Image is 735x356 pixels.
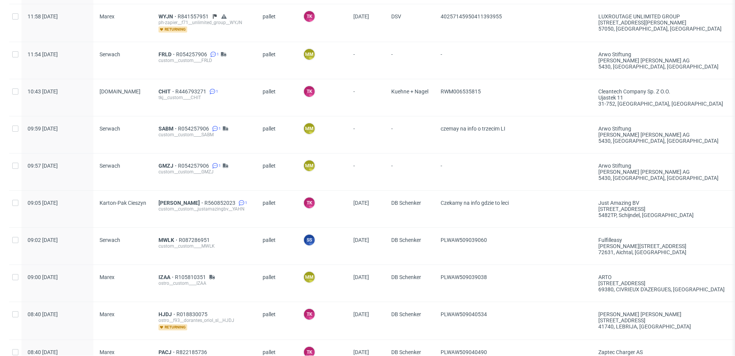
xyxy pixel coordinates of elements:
span: PLWAW509039038 [441,274,487,280]
span: [DATE] [353,274,369,280]
span: 09:00 [DATE] [28,274,58,280]
div: custom__custom____FRLD [158,57,250,64]
span: 11:58 [DATE] [28,13,58,20]
span: - [391,126,428,144]
span: 09:59 [DATE] [28,126,58,132]
span: [DOMAIN_NAME] [100,88,140,95]
span: pallet [263,126,291,144]
span: 09:02 [DATE] [28,237,58,243]
span: - [353,88,379,107]
span: R054257906 [178,126,211,132]
span: Serwach [100,237,120,243]
a: R054257906 [178,163,211,169]
span: 1 [217,51,219,57]
a: R105810351 [175,274,207,280]
span: 11:54 [DATE] [28,51,58,57]
span: returning [158,324,187,330]
span: PACJ [158,349,176,355]
div: custom__custom____MWLK [158,243,250,249]
span: - [391,163,428,181]
a: R560852023 [204,200,237,206]
span: Serwach [100,163,120,169]
a: R018830075 [176,311,209,317]
div: custom__custom____SABM [158,132,250,138]
span: Kuehne + Nagel [391,88,428,107]
span: Marex [100,349,114,355]
a: IZAA [158,274,175,280]
a: 1 [237,200,247,206]
span: Serwach [100,126,120,132]
a: SABM [158,126,178,132]
span: pallet [263,13,291,33]
span: DB Schenker [391,311,428,330]
figcaption: TK [304,11,315,22]
span: 09:57 [DATE] [28,163,58,169]
span: pallet [263,311,291,330]
span: DSV [391,13,428,33]
span: 1 [245,200,247,206]
span: 1 [219,126,221,132]
span: Marex [100,311,114,317]
span: - [353,51,379,70]
a: R822185736 [176,349,209,355]
figcaption: MM [304,272,315,283]
span: DB Schenker [391,274,428,292]
figcaption: TK [304,86,315,97]
a: 1 [211,163,221,169]
div: ostro__f93__dorantes_oriol_sl__HJDJ [158,317,250,323]
span: Karton-Pak Cieszyn [100,200,146,206]
span: - [353,163,379,181]
a: R087286951 [179,237,211,243]
span: pallet [263,163,291,181]
div: tkj__custom____CHIT [158,95,250,101]
span: Serwach [100,51,120,57]
span: 09:05 [DATE] [28,200,58,206]
span: PLWAW509039060 [441,237,487,243]
span: 1 [216,88,218,95]
span: pallet [263,200,291,218]
span: R446793271 [175,88,208,95]
span: returning [158,26,187,33]
a: R054257906 [176,51,209,57]
span: 08:40 [DATE] [28,311,58,317]
span: czemay na info o trzecim LI [441,126,505,132]
span: WYJN [158,13,178,20]
figcaption: MM [304,160,315,171]
a: 1 [208,88,218,95]
a: [PERSON_NAME] [158,200,204,206]
a: HJDJ [158,311,176,317]
figcaption: MM [304,49,315,60]
span: [DATE] [353,200,369,206]
a: R841557951 [178,13,210,20]
span: Marex [100,274,114,280]
figcaption: MM [304,123,315,134]
span: [DATE] [353,311,369,317]
a: GMZJ [158,163,178,169]
div: custom__custom__justamazingbv__YAHN [158,206,250,212]
span: DB Schenker [391,200,428,218]
a: MWLK [158,237,179,243]
span: pallet [263,237,291,255]
figcaption: SS [304,235,315,245]
span: 10:43 [DATE] [28,88,58,95]
span: 1 [219,163,221,169]
span: - [391,51,428,70]
span: 08:40 [DATE] [28,349,58,355]
a: 1 [209,51,219,57]
span: PLWAW509040490 [441,349,487,355]
span: DB Schenker [391,237,428,255]
figcaption: TK [304,198,315,208]
span: RWM006535815 [441,88,481,95]
span: - [441,163,586,181]
a: CHIT [158,88,175,95]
